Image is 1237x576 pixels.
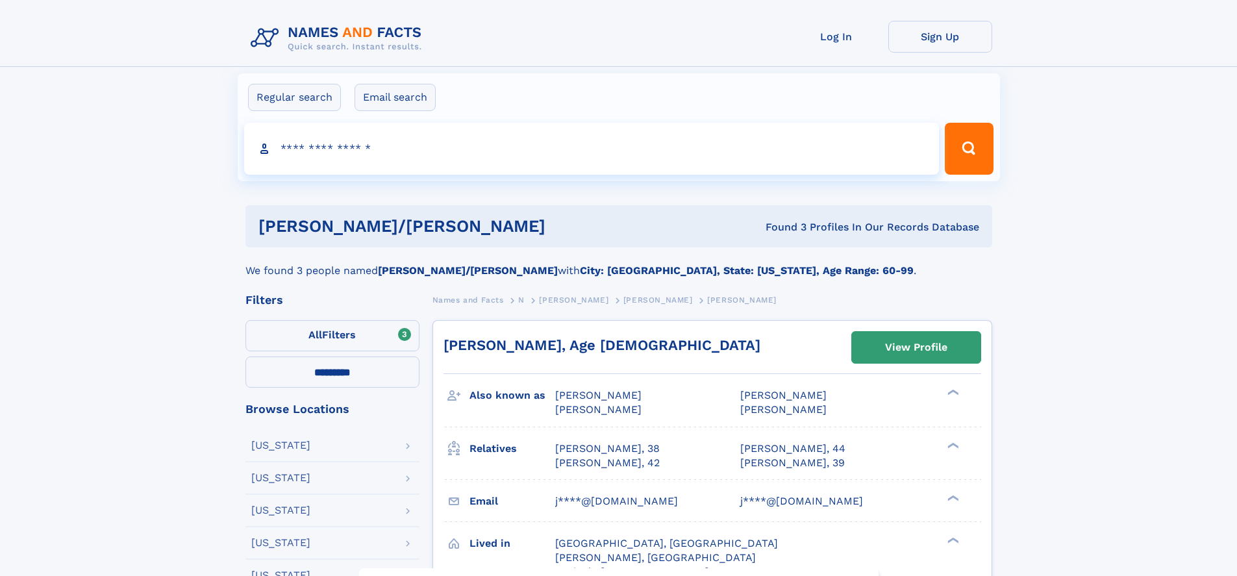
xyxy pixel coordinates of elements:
[248,84,341,111] label: Regular search
[555,551,756,564] span: [PERSON_NAME], [GEOGRAPHIC_DATA]
[251,505,310,516] div: [US_STATE]
[740,442,845,456] a: [PERSON_NAME], 44
[518,292,525,308] a: N
[945,123,993,175] button: Search Button
[655,220,979,234] div: Found 3 Profiles In Our Records Database
[888,21,992,53] a: Sign Up
[469,384,555,407] h3: Also known as
[469,490,555,512] h3: Email
[784,21,888,53] a: Log In
[245,21,432,56] img: Logo Names and Facts
[623,295,693,305] span: [PERSON_NAME]
[539,295,608,305] span: [PERSON_NAME]
[555,537,778,549] span: [GEOGRAPHIC_DATA], [GEOGRAPHIC_DATA]
[244,123,940,175] input: search input
[432,292,504,308] a: Names and Facts
[555,442,660,456] a: [PERSON_NAME], 38
[740,389,827,401] span: [PERSON_NAME]
[944,536,960,544] div: ❯
[245,320,419,351] label: Filters
[623,292,693,308] a: [PERSON_NAME]
[740,456,845,470] a: [PERSON_NAME], 39
[378,264,558,277] b: [PERSON_NAME]/[PERSON_NAME]
[245,403,419,415] div: Browse Locations
[251,473,310,483] div: [US_STATE]
[944,441,960,449] div: ❯
[885,332,947,362] div: View Profile
[555,403,642,416] span: [PERSON_NAME]
[355,84,436,111] label: Email search
[852,332,981,363] a: View Profile
[469,438,555,460] h3: Relatives
[740,403,827,416] span: [PERSON_NAME]
[944,388,960,397] div: ❯
[245,294,419,306] div: Filters
[251,440,310,451] div: [US_STATE]
[580,264,914,277] b: City: [GEOGRAPHIC_DATA], State: [US_STATE], Age Range: 60-99
[539,292,608,308] a: [PERSON_NAME]
[518,295,525,305] span: N
[308,329,322,341] span: All
[707,295,777,305] span: [PERSON_NAME]
[555,389,642,401] span: [PERSON_NAME]
[944,494,960,502] div: ❯
[258,218,656,234] h1: [PERSON_NAME]/[PERSON_NAME]
[555,456,660,470] a: [PERSON_NAME], 42
[444,337,760,353] a: [PERSON_NAME], Age [DEMOGRAPHIC_DATA]
[469,532,555,555] h3: Lived in
[251,538,310,548] div: [US_STATE]
[245,247,992,279] div: We found 3 people named with .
